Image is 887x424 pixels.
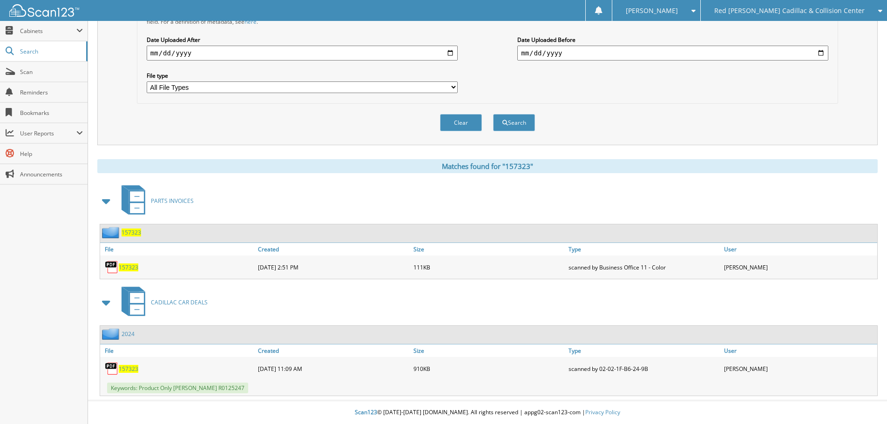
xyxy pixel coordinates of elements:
span: Reminders [20,88,83,96]
a: Size [411,243,567,256]
a: User [722,243,877,256]
span: User Reports [20,129,76,137]
label: Date Uploaded After [147,36,458,44]
div: 111KB [411,258,567,276]
span: Scan [20,68,83,76]
a: here [244,18,257,26]
div: scanned by 02-02-1F-B6-24-9B [566,359,722,378]
span: Red [PERSON_NAME] Cadillac & Collision Center [714,8,865,13]
a: Created [256,344,411,357]
a: Created [256,243,411,256]
label: File type [147,72,458,80]
span: Cabinets [20,27,76,35]
a: User [722,344,877,357]
span: Keywords: Product Only [PERSON_NAME] R0125247 [107,383,248,393]
a: 2024 [122,330,135,338]
a: Privacy Policy [585,408,620,416]
a: PARTS INVOICES [116,182,194,219]
div: 910KB [411,359,567,378]
span: PARTS INVOICES [151,197,194,205]
img: folder2.png [102,227,122,238]
input: start [147,46,458,61]
span: Bookmarks [20,109,83,117]
span: Search [20,47,81,55]
a: 157323 [122,229,141,236]
div: © [DATE]-[DATE] [DOMAIN_NAME]. All rights reserved | appg02-scan123-com | [88,401,887,424]
iframe: Chat Widget [840,379,887,424]
a: File [100,344,256,357]
input: end [517,46,828,61]
a: 157323 [119,365,138,373]
img: PDF.png [105,260,119,274]
button: Clear [440,114,482,131]
div: Matches found for "157323" [97,159,878,173]
span: [PERSON_NAME] [626,8,678,13]
a: Type [566,243,722,256]
label: Date Uploaded Before [517,36,828,44]
div: [DATE] 2:51 PM [256,258,411,276]
a: CADILLAC CAR DEALS [116,284,208,321]
div: [DATE] 11:09 AM [256,359,411,378]
div: [PERSON_NAME] [722,359,877,378]
div: [PERSON_NAME] [722,258,877,276]
a: Size [411,344,567,357]
span: CADILLAC CAR DEALS [151,298,208,306]
a: 157323 [119,263,138,271]
span: Help [20,150,83,158]
img: PDF.png [105,362,119,376]
button: Search [493,114,535,131]
img: folder2.png [102,328,122,340]
a: Type [566,344,722,357]
div: scanned by Business Office 11 - Color [566,258,722,276]
img: scan123-logo-white.svg [9,4,79,17]
span: Scan123 [355,408,377,416]
a: File [100,243,256,256]
span: Announcements [20,170,83,178]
